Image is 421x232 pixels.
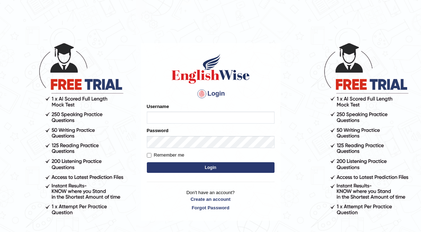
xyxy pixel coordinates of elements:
h4: Login [147,88,275,100]
label: Username [147,103,169,110]
a: Create an account [147,196,275,203]
a: Forgot Password [147,204,275,211]
p: Don't have an account? [147,189,275,211]
input: Remember me [147,153,151,158]
label: Password [147,127,168,134]
img: Logo of English Wise sign in for intelligent practice with AI [170,53,251,85]
button: Login [147,162,275,173]
label: Remember me [147,152,184,159]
